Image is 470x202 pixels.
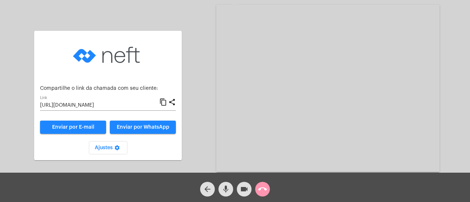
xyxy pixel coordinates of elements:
[89,141,127,154] button: Ajustes
[168,98,176,107] mat-icon: share
[110,121,176,134] button: Enviar por WhatsApp
[258,185,267,194] mat-icon: call_end
[240,185,249,194] mat-icon: videocam
[203,185,212,194] mat-icon: arrow_back
[159,98,167,107] mat-icon: content_copy
[221,185,230,194] mat-icon: mic
[113,145,122,154] mat-icon: settings
[40,121,106,134] a: Enviar por E-mail
[71,37,145,73] img: logo-neft-novo-2.png
[95,145,122,150] span: Ajustes
[40,86,176,91] p: Compartilhe o link da chamada com seu cliente:
[52,125,94,130] span: Enviar por E-mail
[117,125,169,130] span: Enviar por WhatsApp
